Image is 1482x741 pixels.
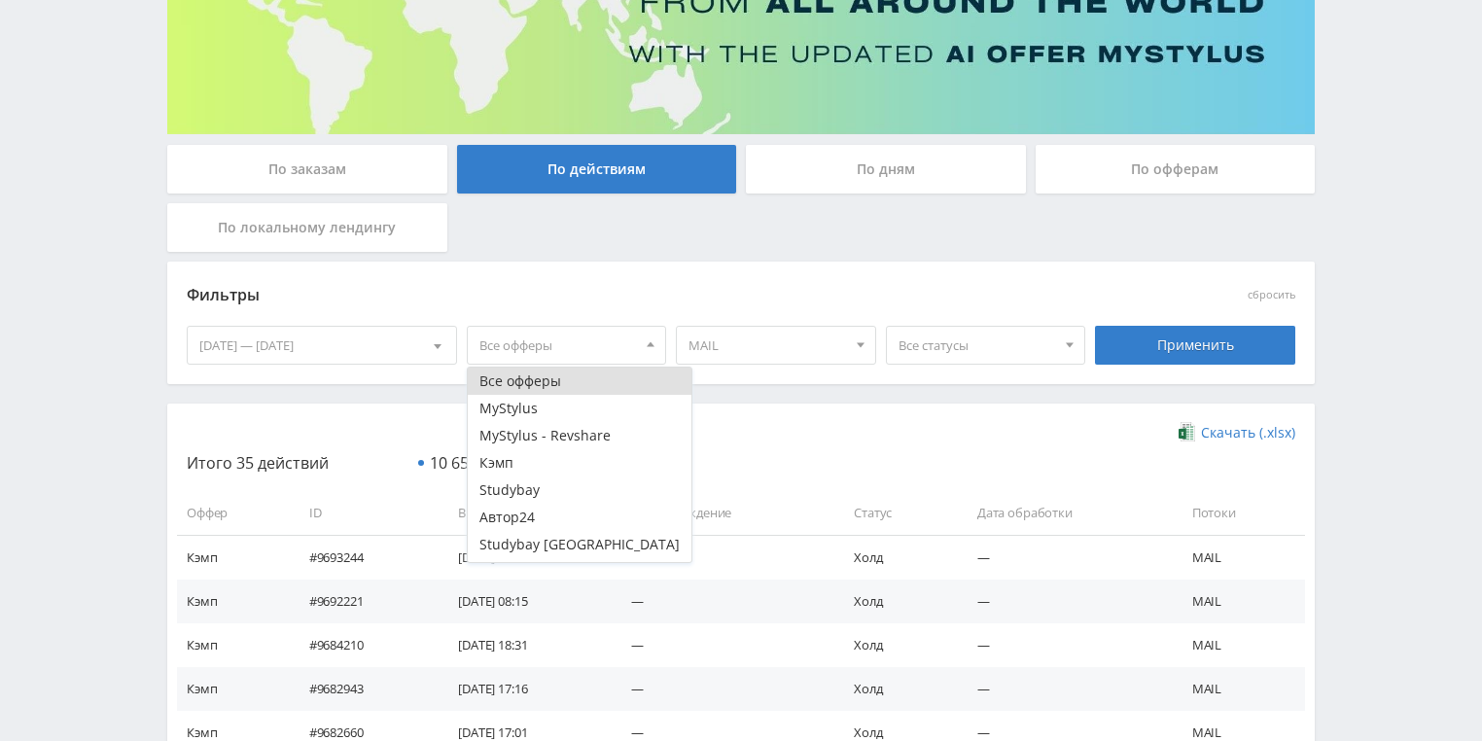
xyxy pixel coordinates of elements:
[439,667,612,711] td: [DATE] 17:16
[958,535,1173,579] td: —
[468,449,691,476] button: Кэмп
[1173,580,1305,623] td: MAIL
[290,491,439,535] td: ID
[187,281,1016,310] div: Фильтры
[958,623,1173,667] td: —
[479,327,637,364] span: Все офферы
[177,667,290,711] td: Кэмп
[177,535,290,579] td: Кэмп
[899,327,1056,364] span: Все статусы
[439,580,612,623] td: [DATE] 08:15
[167,203,447,252] div: По локальному лендингу
[612,491,834,535] td: Вознаграждение
[1179,423,1295,442] a: Скачать (.xlsx)
[290,667,439,711] td: #9682943
[1173,535,1305,579] td: MAIL
[468,368,691,395] button: Все офферы
[290,580,439,623] td: #9692221
[612,535,834,579] td: —
[612,623,834,667] td: —
[167,145,447,194] div: По заказам
[177,491,290,535] td: Оффер
[958,491,1173,535] td: Дата обработки
[834,623,958,667] td: Холд
[468,558,691,585] button: Study AI (RevShare)
[468,422,691,449] button: MyStylus - Revshare
[1248,289,1295,301] button: сбросить
[1036,145,1316,194] div: По офферам
[612,580,834,623] td: —
[834,580,958,623] td: Холд
[439,491,612,535] td: Время
[468,476,691,504] button: Studybay
[834,491,958,535] td: Статус
[457,145,737,194] div: По действиям
[439,535,612,579] td: [DATE] 10:00
[468,504,691,531] button: Автор24
[834,667,958,711] td: Холд
[430,452,491,474] span: 10 657 ₽
[468,395,691,422] button: MyStylus
[1173,623,1305,667] td: MAIL
[958,667,1173,711] td: —
[439,623,612,667] td: [DATE] 18:31
[468,531,691,558] button: Studybay [GEOGRAPHIC_DATA]
[290,623,439,667] td: #9684210
[1173,667,1305,711] td: MAIL
[612,667,834,711] td: —
[746,145,1026,194] div: По дням
[188,327,456,364] div: [DATE] — [DATE]
[177,580,290,623] td: Кэмп
[688,327,846,364] span: MAIL
[958,580,1173,623] td: —
[187,452,329,474] span: Итого 35 действий
[290,535,439,579] td: #9693244
[1173,491,1305,535] td: Потоки
[1179,422,1195,441] img: xlsx
[177,623,290,667] td: Кэмп
[1095,326,1295,365] div: Применить
[1201,425,1295,441] span: Скачать (.xlsx)
[430,455,592,473] span: вознаграждения
[834,535,958,579] td: Холд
